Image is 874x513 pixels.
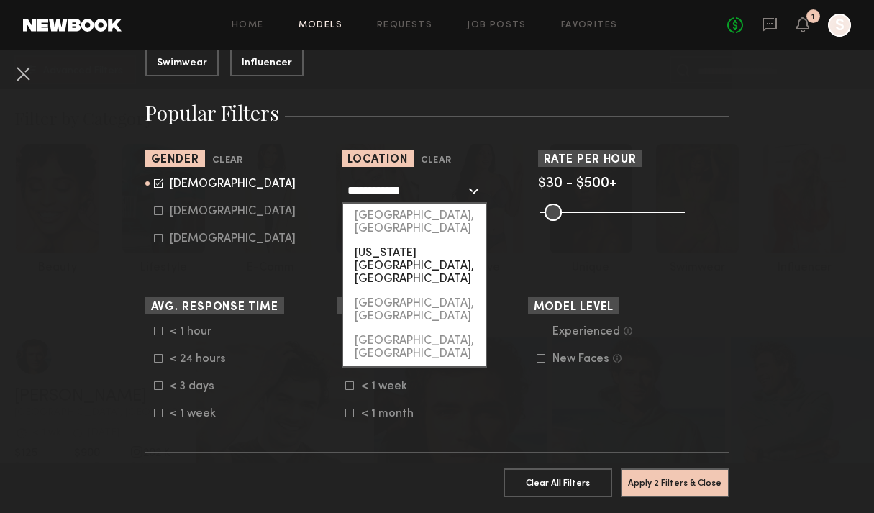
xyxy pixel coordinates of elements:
[343,204,486,241] div: [GEOGRAPHIC_DATA], [GEOGRAPHIC_DATA]
[170,382,226,391] div: < 3 days
[504,468,612,497] button: Clear All Filters
[170,235,296,243] div: [DEMOGRAPHIC_DATA]
[145,47,219,76] button: Swimwear
[561,21,618,30] a: Favorites
[299,21,342,30] a: Models
[621,468,729,497] button: Apply 2 Filters & Close
[544,155,637,165] span: Rate per Hour
[230,47,304,76] button: Influencer
[421,153,452,169] button: Clear
[377,21,432,30] a: Requests
[534,302,614,313] span: Model Level
[170,327,226,336] div: < 1 hour
[151,302,278,313] span: Avg. Response Time
[828,14,851,37] a: S
[343,291,486,329] div: [GEOGRAPHIC_DATA], [GEOGRAPHIC_DATA]
[151,155,199,165] span: Gender
[347,155,408,165] span: Location
[232,21,264,30] a: Home
[467,21,527,30] a: Job Posts
[170,409,226,418] div: < 1 week
[552,355,609,363] div: New Faces
[170,180,296,189] div: [DEMOGRAPHIC_DATA]
[361,382,417,391] div: < 1 week
[12,62,35,85] button: Cancel
[811,13,815,21] div: 1
[170,355,226,363] div: < 24 hours
[552,327,620,336] div: Experienced
[361,409,417,418] div: < 1 month
[145,99,729,127] h3: Popular Filters
[12,62,35,88] common-close-button: Cancel
[343,329,486,366] div: [GEOGRAPHIC_DATA], [GEOGRAPHIC_DATA]
[170,207,296,216] div: [DEMOGRAPHIC_DATA]
[538,177,616,191] span: $30 - $500+
[343,241,486,291] div: [US_STATE][GEOGRAPHIC_DATA], [GEOGRAPHIC_DATA]
[212,153,243,169] button: Clear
